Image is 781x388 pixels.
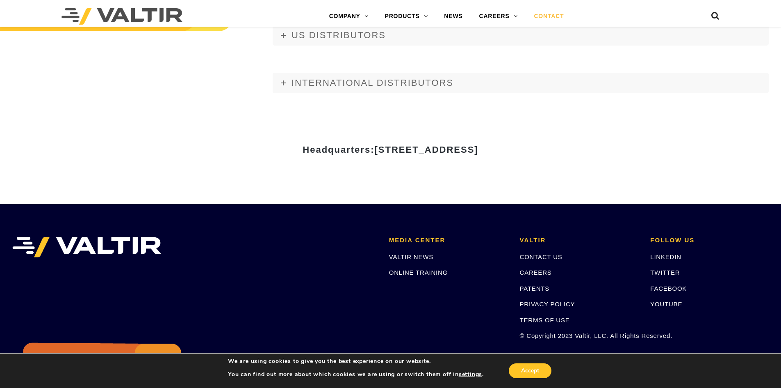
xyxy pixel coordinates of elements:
[291,30,386,40] span: US DISTRIBUTORS
[228,358,484,365] p: We are using cookies to give you the best experience on our website.
[650,237,769,244] h2: FOLLOW US
[526,8,572,25] a: CONTACT
[459,371,482,378] button: settings
[389,253,433,260] a: VALTIR NEWS
[321,8,377,25] a: COMPANY
[509,363,551,378] button: Accept
[374,145,478,155] span: [STREET_ADDRESS]
[650,269,680,276] a: TWITTER
[520,237,638,244] h2: VALTIR
[12,237,161,257] img: VALTIR
[377,8,436,25] a: PRODUCTS
[389,269,448,276] a: ONLINE TRAINING
[273,73,769,93] a: INTERNATIONAL DISTRIBUTORS
[650,285,687,292] a: FACEBOOK
[291,78,453,88] span: INTERNATIONAL DISTRIBUTORS
[471,8,526,25] a: CAREERS
[520,253,562,260] a: CONTACT US
[61,8,182,25] img: Valtir
[650,253,681,260] a: LINKEDIN
[520,301,575,308] a: PRIVACY POLICY
[389,237,508,244] h2: MEDIA CENTER
[228,371,484,378] p: You can find out more about which cookies we are using or switch them off in .
[520,331,638,340] p: © Copyright 2023 Valtir, LLC. All Rights Reserved.
[520,269,552,276] a: CAREERS
[520,317,570,324] a: TERMS OF USE
[273,25,769,46] a: US DISTRIBUTORS
[650,301,682,308] a: YOUTUBE
[436,8,471,25] a: NEWS
[520,285,550,292] a: PATENTS
[303,145,478,155] strong: Headquarters:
